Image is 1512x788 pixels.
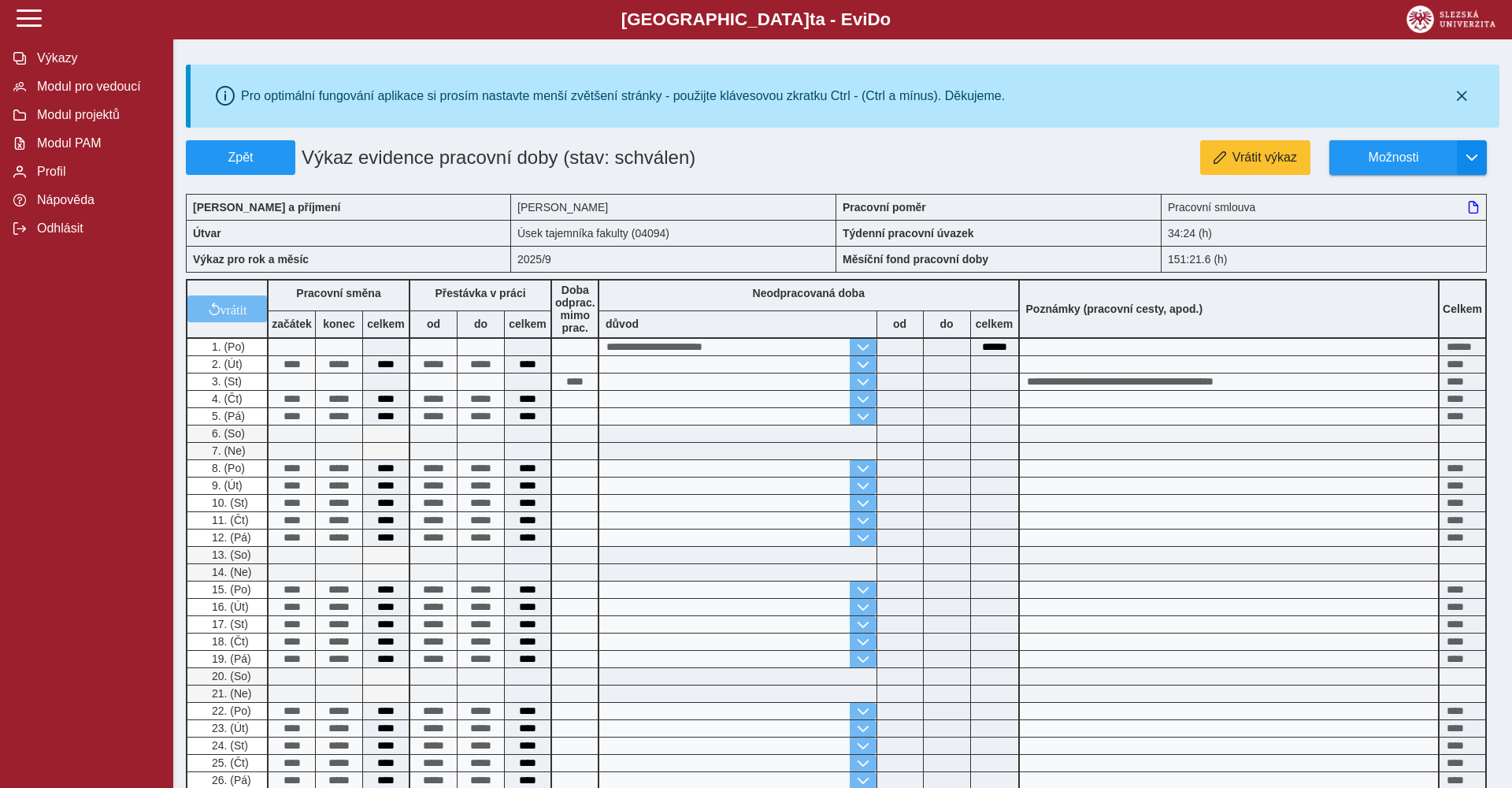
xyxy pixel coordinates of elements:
span: Zpět [193,151,288,165]
span: Výkazy [32,51,160,65]
b: Poznámky (pracovní cesty, apod.) [1020,303,1210,315]
span: Vrátit výkaz [1232,151,1297,165]
b: Přestávka v práci [435,287,525,299]
span: 10. (St) [209,496,248,509]
b: celkem [505,318,550,330]
span: o [880,9,891,29]
span: Odhlásit [32,221,160,236]
span: 19. (Pá) [209,652,251,665]
b: Pracovní poměr [843,201,926,214]
span: 26. (Pá) [209,774,251,786]
span: 20. (So) [209,670,251,682]
b: důvod [606,318,639,330]
span: 23. (Út) [209,722,249,734]
b: Měsíční fond pracovní doby [843,253,988,266]
span: 11. (Čt) [209,514,249,526]
span: 14. (Ne) [209,566,252,578]
div: 34:24 (h) [1162,220,1487,246]
div: Úsek tajemníka fakulty (04094) [511,220,836,246]
div: Pro optimální fungování aplikace si prosím nastavte menší zvětšení stránky - použijte klávesovou ... [241,89,1005,103]
b: Týdenní pracovní úvazek [843,227,974,240]
span: 3. (St) [209,375,242,388]
div: [PERSON_NAME] [511,194,836,220]
span: 6. (So) [209,427,245,440]
div: Pracovní smlouva [1162,194,1487,220]
span: 8. (Po) [209,462,245,474]
span: vrátit [220,303,247,315]
b: Celkem [1443,303,1482,315]
h1: Výkaz evidence pracovní doby (stav: schválen) [295,140,733,175]
button: vrátit [187,295,267,322]
button: Možnosti [1329,140,1457,175]
span: Nápověda [32,193,160,207]
b: od [877,318,923,330]
b: [GEOGRAPHIC_DATA] a - Evi [47,9,1465,30]
b: Neodpracovaná doba [753,287,865,299]
span: Modul pro vedoucí [32,80,160,94]
span: 1. (Po) [209,340,245,353]
span: t [810,9,815,29]
span: 16. (Út) [209,600,249,613]
b: [PERSON_NAME] a příjmení [193,201,340,214]
span: Modul projektů [32,108,160,122]
b: Doba odprac. mimo prac. [555,284,595,334]
div: 2025/9 [511,246,836,273]
b: do [924,318,970,330]
b: Pracovní směna [296,287,380,299]
b: od [410,318,457,330]
b: Útvar [193,227,221,240]
span: 5. (Pá) [209,410,245,422]
b: celkem [363,318,409,330]
span: 13. (So) [209,548,251,561]
button: Vrátit výkaz [1200,140,1310,175]
span: 24. (St) [209,739,248,752]
span: 17. (St) [209,618,248,630]
span: 12. (Pá) [209,531,251,544]
b: začátek [269,318,315,330]
span: 2. (Út) [209,358,243,370]
b: konec [316,318,362,330]
span: D [867,9,880,29]
div: 151:21.6 (h) [1162,246,1487,273]
span: 15. (Po) [209,583,251,596]
b: celkem [971,318,1018,330]
span: 4. (Čt) [209,392,243,405]
span: 25. (Čt) [209,756,249,769]
span: 9. (Út) [209,479,243,492]
b: Výkaz pro rok a měsíc [193,253,309,266]
span: Modul PAM [32,136,160,151]
span: 7. (Ne) [209,444,246,457]
span: 22. (Po) [209,704,251,717]
button: Zpět [186,140,295,175]
span: Možnosti [1343,151,1444,165]
span: Profil [32,165,160,179]
b: do [458,318,504,330]
span: 18. (Čt) [209,635,249,648]
img: logo_web_su.png [1406,6,1495,33]
span: 21. (Ne) [209,687,252,700]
